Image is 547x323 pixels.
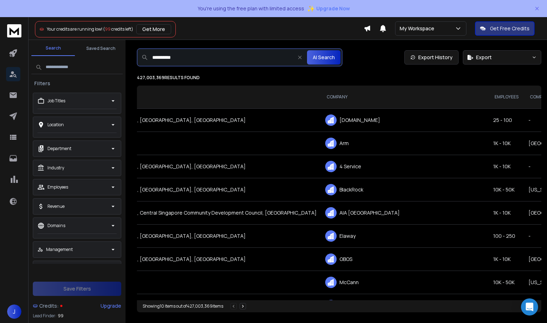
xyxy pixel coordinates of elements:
[47,204,65,209] p: Revenue
[7,304,21,319] button: J
[489,225,524,248] td: 100 - 250
[47,26,102,32] span: Your credits are running low!
[321,86,489,109] th: COMPANY
[489,294,524,317] td: 100 - 250
[489,155,524,178] td: 1K - 10K
[47,122,64,128] p: Location
[489,271,524,294] td: 10K - 50K
[47,146,71,152] p: Department
[81,248,321,271] td: [GEOGRAPHIC_DATA], [GEOGRAPHIC_DATA], [GEOGRAPHIC_DATA]
[101,302,121,309] div: Upgrade
[489,178,524,201] td: 10K - 50K
[7,24,21,37] img: logo
[136,24,171,34] button: Get More
[81,294,321,317] td: [GEOGRAPHIC_DATA]
[31,41,75,56] button: Search
[400,25,437,32] p: My Workspace
[81,109,321,132] td: [GEOGRAPHIC_DATA], [GEOGRAPHIC_DATA], [GEOGRAPHIC_DATA]
[325,161,485,172] div: 4 Service
[47,184,68,190] p: Employees
[81,225,321,248] td: [GEOGRAPHIC_DATA], [GEOGRAPHIC_DATA], [GEOGRAPHIC_DATA]
[47,223,65,229] p: Domains
[81,155,321,178] td: [GEOGRAPHIC_DATA], [GEOGRAPHIC_DATA], [GEOGRAPHIC_DATA]
[143,303,223,309] div: Showing 10 items out of 427,003,369 items
[325,253,485,265] div: OBOS
[105,26,111,32] span: 99
[521,298,538,316] div: Open Intercom Messenger
[475,21,535,36] button: Get Free Credits
[46,247,73,252] p: Management
[307,1,350,16] button: ✨Upgrade Now
[79,41,123,56] button: Saved Search
[489,132,524,155] td: 1K - 10K
[325,114,485,126] div: [DOMAIN_NAME]
[325,300,485,311] div: [DOMAIN_NAME]
[489,109,524,132] td: 25 - 100
[31,80,53,87] h3: Filters
[316,5,350,12] span: Upgrade Now
[325,277,485,288] div: McCann
[489,248,524,271] td: 1K - 10K
[47,98,65,104] p: Job Titles
[489,201,524,225] td: 1K - 10K
[198,5,304,12] p: You're using the free plan with limited access
[325,230,485,242] div: Elaway
[490,25,530,32] p: Get Free Credits
[33,299,121,313] a: Credits:Upgrade
[489,86,524,109] th: EMPLOYEES
[81,271,321,294] td: [GEOGRAPHIC_DATA]
[404,50,459,65] a: Export History
[307,4,315,14] span: ✨
[81,201,321,225] td: [GEOGRAPHIC_DATA], Central Singapore Community Development Council, [GEOGRAPHIC_DATA]
[325,184,485,195] div: BlackRock
[325,207,485,219] div: AIA [GEOGRAPHIC_DATA]
[325,138,485,149] div: Arm
[47,165,64,171] p: Industry
[39,302,59,309] span: Credits:
[81,86,321,109] th: LOCATION
[33,313,56,319] p: Lead Finder:
[137,75,541,81] p: 427,003,369 results found
[476,54,492,61] span: Export
[307,50,341,65] button: AI Search
[58,313,63,319] span: 99
[81,178,321,201] td: [GEOGRAPHIC_DATA], [GEOGRAPHIC_DATA], [GEOGRAPHIC_DATA]
[103,26,133,32] span: ( credits left)
[81,132,321,155] td: [GEOGRAPHIC_DATA]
